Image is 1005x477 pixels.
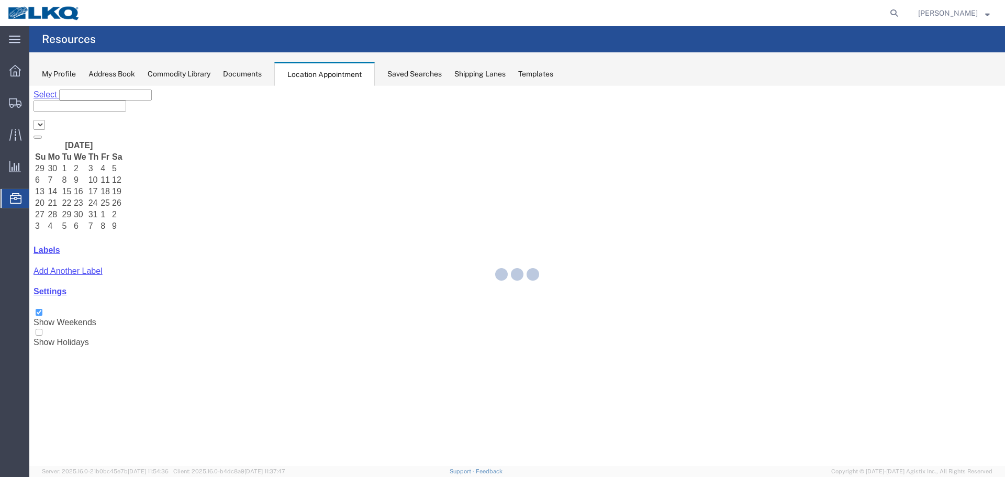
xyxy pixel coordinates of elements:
[5,90,17,100] td: 6
[173,468,285,474] span: Client: 2025.16.0-b4dc8a9
[32,90,43,100] td: 8
[7,5,81,21] img: logo
[918,7,978,19] span: William Haney
[42,468,169,474] span: Server: 2025.16.0-21b0bc45e7b
[450,468,476,474] a: Support
[59,124,70,135] td: 31
[4,5,27,14] span: Select
[32,124,43,135] td: 29
[4,181,73,190] a: Add Another Label
[6,224,13,230] input: Show Weekends
[5,124,17,135] td: 27
[82,101,94,112] td: 19
[44,124,58,135] td: 30
[18,66,31,77] th: Mo
[82,113,94,123] td: 26
[44,78,58,88] td: 2
[44,136,58,146] td: 6
[59,101,70,112] td: 17
[5,101,17,112] td: 13
[518,69,553,80] div: Templates
[71,101,81,112] td: 18
[71,78,81,88] td: 4
[44,113,58,123] td: 23
[918,7,990,19] button: [PERSON_NAME]
[59,136,70,146] td: 7
[59,78,70,88] td: 3
[71,136,81,146] td: 8
[223,69,262,80] div: Documents
[476,468,502,474] a: Feedback
[18,78,31,88] td: 30
[82,124,94,135] td: 2
[71,124,81,135] td: 1
[59,90,70,100] td: 10
[5,136,17,146] td: 3
[59,66,70,77] th: Th
[4,223,67,241] label: Show Weekends
[18,90,31,100] td: 7
[32,113,43,123] td: 22
[32,66,43,77] th: Tu
[44,101,58,112] td: 16
[18,101,31,112] td: 14
[4,202,37,210] a: Settings
[82,90,94,100] td: 12
[18,136,31,146] td: 4
[831,467,992,476] span: Copyright © [DATE]-[DATE] Agistix Inc., All Rights Reserved
[32,78,43,88] td: 1
[71,66,81,77] th: Fr
[18,124,31,135] td: 28
[44,90,58,100] td: 9
[82,78,94,88] td: 5
[59,113,70,123] td: 24
[82,136,94,146] td: 9
[387,69,442,80] div: Saved Searches
[4,5,30,14] a: Select
[71,113,81,123] td: 25
[32,136,43,146] td: 5
[44,66,58,77] th: We
[244,468,285,474] span: [DATE] 11:37:47
[274,62,375,86] div: Location Appointment
[88,69,135,80] div: Address Book
[18,55,81,65] th: [DATE]
[71,90,81,100] td: 11
[454,69,506,80] div: Shipping Lanes
[18,113,31,123] td: 21
[5,113,17,123] td: 20
[4,243,60,261] label: Show Holidays
[5,66,17,77] th: Su
[148,69,210,80] div: Commodity Library
[5,78,17,88] td: 29
[6,243,13,250] input: Show Holidays
[82,66,94,77] th: Sa
[42,26,96,52] h4: Resources
[4,160,31,169] a: Labels
[128,468,169,474] span: [DATE] 11:54:36
[32,101,43,112] td: 15
[42,69,76,80] div: My Profile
